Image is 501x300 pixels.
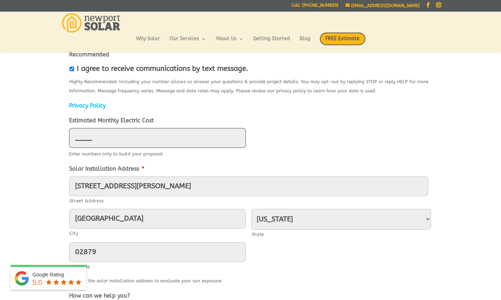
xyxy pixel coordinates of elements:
a: [EMAIL_ADDRESS][DOMAIN_NAME] [346,3,420,8]
a: Our Services [170,36,206,48]
a: Getting Started [253,36,290,48]
a: Why Solar [136,36,160,48]
label: I agree to receive communications by text message. [77,65,248,73]
label: Recommended [69,51,109,59]
div: *We use the solar installation address to evaluate your sun exposure [69,275,432,286]
a: Blog [300,36,310,48]
label: ZIP Code [69,262,246,271]
a: Privacy Policy [69,102,106,109]
div: Highly Recommended: Including your number allows us answer your questions & provide project detai... [69,75,432,96]
label: Solar Installation Address [69,165,144,173]
span: 5.0 [32,278,42,286]
a: About Us [216,36,244,48]
label: State [252,230,431,239]
label: City [69,229,246,238]
input: Enter a location [69,176,428,196]
div: Google Rating [32,271,83,278]
a: FREE Estimate [320,32,365,52]
label: How can we help you? [69,292,130,300]
div: Enter numbers only to build your proposal [69,148,432,159]
span: FREE Estimate [320,32,365,45]
img: Newport Solar | Solar Energy Optimized. [62,13,120,32]
label: Estimated Monthly Electric Cost [69,117,154,124]
label: Street Address [69,196,428,206]
a: Call: [PHONE_NUMBER] [292,3,338,11]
